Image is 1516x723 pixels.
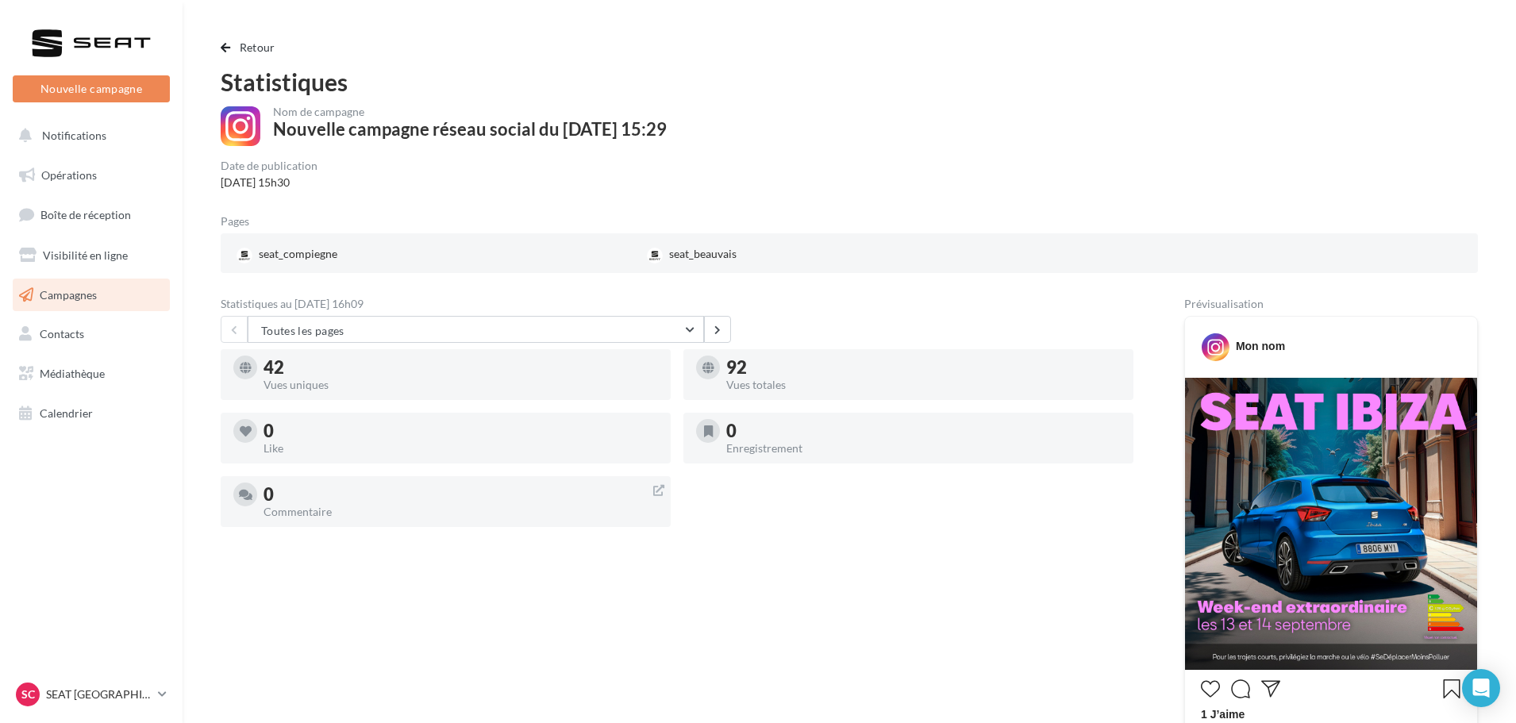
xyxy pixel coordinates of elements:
[1442,679,1461,698] svg: Enregistrer
[40,327,84,340] span: Contacts
[264,486,658,503] div: 0
[221,175,317,190] div: [DATE] 15h30
[248,316,704,343] button: Toutes les pages
[10,198,173,232] a: Boîte de réception
[221,38,282,57] button: Retour
[1261,679,1280,698] svg: Partager la publication
[273,106,667,117] div: Nom de campagne
[1201,679,1220,698] svg: J’aime
[10,279,173,312] a: Campagnes
[726,379,1121,390] div: Vues totales
[273,121,667,138] div: Nouvelle campagne réseau social du [DATE] 15:29
[10,357,173,390] a: Médiathèque
[233,243,644,267] a: seat_compiegne
[40,208,131,221] span: Boîte de réception
[726,443,1121,454] div: Enregistrement
[726,359,1121,376] div: 92
[1184,298,1478,310] div: Prévisualisation
[264,443,658,454] div: Like
[221,298,1133,310] div: Statistiques au [DATE] 16h09
[40,406,93,420] span: Calendrier
[264,379,658,390] div: Vues uniques
[10,119,167,152] button: Notifications
[1231,679,1250,698] svg: Commenter
[644,243,1054,267] a: seat_beauvais
[240,40,275,54] span: Retour
[42,129,106,142] span: Notifications
[13,75,170,102] button: Nouvelle campagne
[13,679,170,710] a: SC SEAT [GEOGRAPHIC_DATA]
[221,160,317,171] div: Date de publication
[726,422,1121,440] div: 0
[21,686,35,702] span: SC
[10,159,173,192] a: Opérations
[644,243,740,267] div: seat_beauvais
[46,686,152,702] p: SEAT [GEOGRAPHIC_DATA]
[261,325,344,337] span: Toutes les pages
[1462,669,1500,707] div: Open Intercom Messenger
[41,168,97,182] span: Opérations
[264,506,658,517] div: Commentaire
[10,239,173,272] a: Visibilité en ligne
[40,367,105,380] span: Médiathèque
[43,248,128,262] span: Visibilité en ligne
[233,243,341,267] div: seat_compiegne
[40,287,97,301] span: Campagnes
[221,216,262,227] div: Pages
[10,317,173,351] a: Contacts
[1236,338,1285,354] div: Mon nom
[264,422,658,440] div: 0
[264,359,658,376] div: 42
[10,397,173,430] a: Calendrier
[221,70,1478,94] div: Statistiques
